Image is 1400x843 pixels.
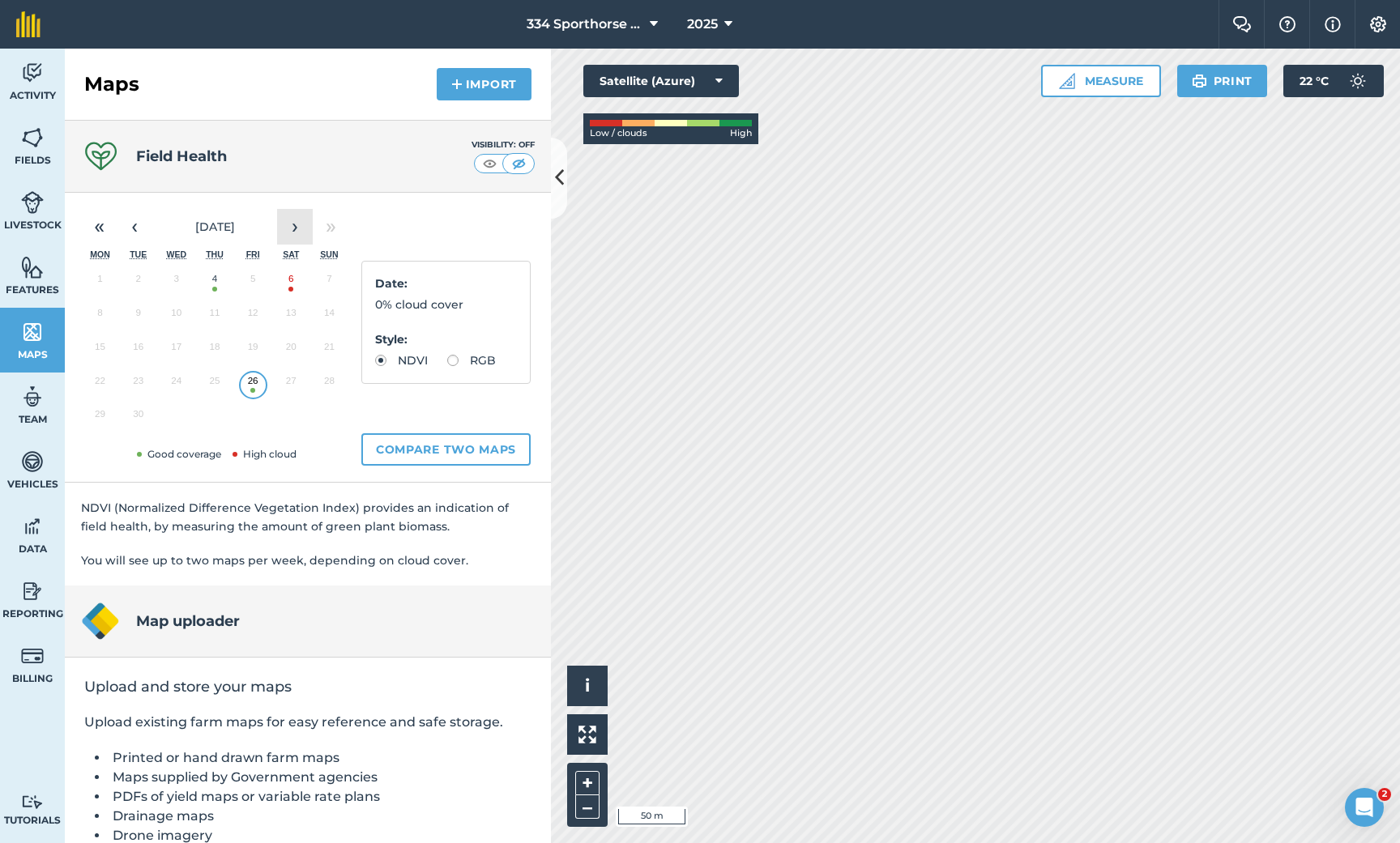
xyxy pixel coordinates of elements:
[234,266,272,300] button: September 5, 2025
[272,266,310,300] button: September 6, 2025
[229,448,297,460] span: High cloud
[575,771,600,795] button: +
[527,15,643,34] span: 334 Sporthorse Stud
[109,748,531,768] li: Printed or hand drawn farm maps
[375,355,428,366] label: NDVI
[81,266,119,300] button: September 1, 2025
[81,368,119,402] button: September 22, 2025
[1278,16,1297,32] img: A question mark icon
[81,499,535,535] p: NDVI (Normalized Difference Vegetation Index) provides an indication of field health, by measurin...
[109,768,531,787] li: Maps supplied by Government agencies
[119,368,157,402] button: September 23, 2025
[21,320,44,344] img: svg+xml;base64,PHN2ZyB4bWxucz0iaHR0cDovL3d3dy53My5vcmcvMjAwMC9zdmciIHdpZHRoPSI1NiIgaGVpZ2h0PSI2MC...
[730,126,752,141] span: High
[195,219,235,234] span: [DATE]
[361,433,531,466] button: Compare two maps
[234,300,272,334] button: September 12, 2025
[234,368,272,402] button: September 26, 2025
[472,138,535,151] div: Visibility: Off
[134,448,221,460] span: Good coverage
[117,209,152,245] button: ‹
[246,249,260,259] abbr: Friday
[21,794,44,810] img: svg+xml;base64,PD94bWwgdmVyc2lvbj0iMS4wIiBlbmNvZGluZz0idXRmLTgiPz4KPCEtLSBHZW5lcmF0b3I6IEFkb2JlIE...
[195,300,233,334] button: September 11, 2025
[81,551,535,569] p: You will see up to two maps per week, depending on cloud cover.
[447,355,496,366] label: RGB
[81,401,119,435] button: September 29, 2025
[310,266,348,300] button: September 7, 2025
[157,334,195,368] button: September 17, 2025
[119,266,157,300] button: September 2, 2025
[195,368,233,402] button: September 25, 2025
[109,807,531,826] li: Drainage maps
[1059,73,1075,89] img: Ruler icon
[375,332,408,347] strong: Style :
[21,644,44,668] img: svg+xml;base64,PD94bWwgdmVyc2lvbj0iMS4wIiBlbmNvZGluZz0idXRmLTgiPz4KPCEtLSBHZW5lcmF0b3I6IEFkb2JlIE...
[81,334,119,368] button: September 15, 2025
[157,300,195,334] button: September 10, 2025
[272,300,310,334] button: September 13, 2025
[84,677,531,696] h2: Upload and store your maps
[90,249,110,259] abbr: Monday
[84,713,531,732] p: Upload existing farm maps for easy reference and safe storage.
[310,368,348,402] button: September 28, 2025
[81,300,119,334] button: September 8, 2025
[21,579,44,603] img: svg+xml;base64,PD94bWwgdmVyc2lvbj0iMS4wIiBlbmNvZGluZz0idXRmLTgiPz4KPCEtLSBHZW5lcmF0b3I6IEFkb2JlIE...
[21,126,44,150] img: svg+xml;base64,PHN2ZyB4bWxucz0iaHR0cDovL3d3dy53My5vcmcvMjAwMC9zdmciIHdpZHRoPSI1NiIgaGVpZ2h0PSI2MC...
[136,610,240,632] h4: Map uploader
[1192,71,1207,91] img: svg+xml;base64,PHN2ZyB4bWxucz0iaHR0cDovL3d3dy53My5vcmcvMjAwMC9zdmciIHdpZHRoPSIxOSIgaGVpZ2h0PSIyNC...
[310,334,348,368] button: September 21, 2025
[1232,16,1252,32] img: Two speech bubbles overlapping with the left bubble in the forefront
[509,155,529,172] img: svg+xml;base64,PHN2ZyB4bWxucz0iaHR0cDovL3d3dy53My5vcmcvMjAwMC9zdmciIHdpZHRoPSI1MCIgaGVpZ2h0PSI0MC...
[21,514,44,539] img: svg+xml;base64,PD94bWwgdmVyc2lvbj0iMS4wIiBlbmNvZGluZz0idXRmLTgiPz4KPCEtLSBHZW5lcmF0b3I6IEFkb2JlIE...
[437,68,531,100] button: Import
[583,65,739,97] button: Satellite (Azure)
[152,209,277,245] button: [DATE]
[277,209,313,245] button: ›
[109,787,531,807] li: PDFs of yield maps or variable rate plans
[585,675,590,696] span: i
[1325,15,1341,34] img: svg+xml;base64,PHN2ZyB4bWxucz0iaHR0cDovL3d3dy53My5vcmcvMjAwMC9zdmciIHdpZHRoPSIxNyIgaGVpZ2h0PSIxNy...
[157,368,195,402] button: September 24, 2025
[119,300,157,334] button: September 9, 2025
[283,249,299,259] abbr: Saturday
[1283,65,1384,97] button: 22 °C
[272,334,310,368] button: September 20, 2025
[1041,65,1161,97] button: Measure
[567,666,608,706] button: i
[81,602,120,641] img: Map uploader logo
[21,61,44,85] img: svg+xml;base64,PD94bWwgdmVyc2lvbj0iMS4wIiBlbmNvZGluZz0idXRmLTgiPz4KPCEtLSBHZW5lcmF0b3I6IEFkb2JlIE...
[1300,65,1329,97] span: 22 ° C
[1345,788,1384,827] iframe: Intercom live chat
[375,296,517,313] p: 0% cloud cover
[320,249,338,259] abbr: Sunday
[1378,788,1391,801] span: 2
[136,145,227,168] h4: Field Health
[16,11,41,37] img: fieldmargin Logo
[167,249,187,259] abbr: Wednesday
[84,71,139,97] h2: Maps
[375,276,408,291] strong: Date :
[21,385,44,409] img: svg+xml;base64,PD94bWwgdmVyc2lvbj0iMS4wIiBlbmNvZGluZz0idXRmLTgiPz4KPCEtLSBHZW5lcmF0b3I6IEFkb2JlIE...
[81,209,117,245] button: «
[21,255,44,279] img: svg+xml;base64,PHN2ZyB4bWxucz0iaHR0cDovL3d3dy53My5vcmcvMjAwMC9zdmciIHdpZHRoPSI1NiIgaGVpZ2h0PSI2MC...
[575,795,600,819] button: –
[21,449,44,474] img: svg+xml;base64,PD94bWwgdmVyc2lvbj0iMS4wIiBlbmNvZGluZz0idXRmLTgiPz4KPCEtLSBHZW5lcmF0b3I6IEFkb2JlIE...
[451,75,463,94] img: svg+xml;base64,PHN2ZyB4bWxucz0iaHR0cDovL3d3dy53My5vcmcvMjAwMC9zdmciIHdpZHRoPSIxNCIgaGVpZ2h0PSIyNC...
[119,401,157,435] button: September 30, 2025
[590,126,647,141] span: Low / clouds
[157,266,195,300] button: September 3, 2025
[313,209,348,245] button: »
[206,249,224,259] abbr: Thursday
[687,15,718,34] span: 2025
[119,334,157,368] button: September 16, 2025
[310,300,348,334] button: September 14, 2025
[195,334,233,368] button: September 18, 2025
[578,726,596,743] img: Four arrows, one pointing top left, one top right, one bottom right and the last bottom left
[130,249,147,259] abbr: Tuesday
[272,368,310,402] button: September 27, 2025
[480,155,500,172] img: svg+xml;base64,PHN2ZyB4bWxucz0iaHR0cDovL3d3dy53My5vcmcvMjAwMC9zdmciIHdpZHRoPSI1MCIgaGVpZ2h0PSI0MC...
[21,190,44,215] img: svg+xml;base64,PD94bWwgdmVyc2lvbj0iMS4wIiBlbmNvZGluZz0idXRmLTgiPz4KPCEtLSBHZW5lcmF0b3I6IEFkb2JlIE...
[1368,16,1388,32] img: A cog icon
[195,266,233,300] button: September 4, 2025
